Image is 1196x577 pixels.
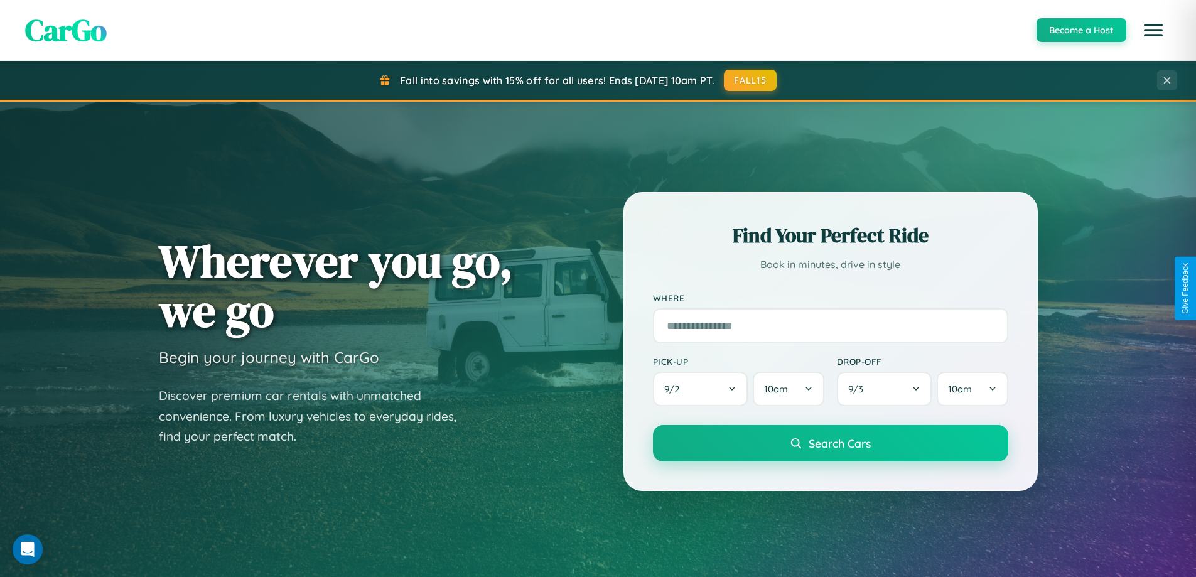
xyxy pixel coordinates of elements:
span: CarGo [25,9,107,51]
p: Discover premium car rentals with unmatched convenience. From luxury vehicles to everyday rides, ... [159,386,473,447]
span: 10am [948,383,972,395]
button: 10am [753,372,824,406]
div: Give Feedback [1181,263,1190,314]
button: 9/3 [837,372,932,406]
button: Search Cars [653,425,1008,461]
span: 9 / 2 [664,383,686,395]
label: Drop-off [837,356,1008,367]
div: Open Intercom Messenger [13,534,43,564]
h3: Begin your journey with CarGo [159,348,379,367]
span: Search Cars [809,436,871,450]
span: Fall into savings with 15% off for all users! Ends [DATE] 10am PT. [400,74,714,87]
button: 9/2 [653,372,748,406]
label: Pick-up [653,356,824,367]
h2: Find Your Perfect Ride [653,222,1008,249]
label: Where [653,293,1008,303]
button: Become a Host [1037,18,1126,42]
span: 9 / 3 [848,383,870,395]
button: FALL15 [724,70,777,91]
p: Book in minutes, drive in style [653,256,1008,274]
h1: Wherever you go, we go [159,236,513,335]
button: 10am [937,372,1008,406]
span: 10am [764,383,788,395]
button: Open menu [1136,13,1171,48]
